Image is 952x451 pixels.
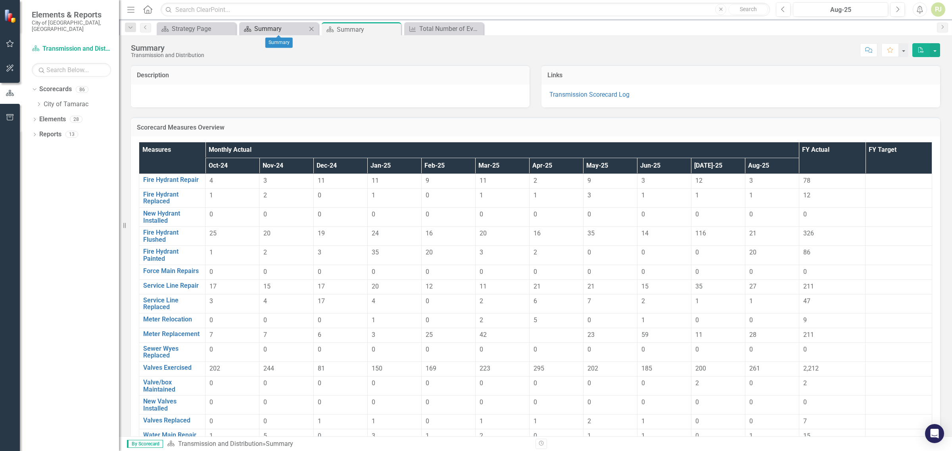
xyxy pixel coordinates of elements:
[372,417,375,425] span: 1
[587,432,591,440] span: 1
[265,38,293,48] div: Summary
[931,2,945,17] button: PJ
[263,417,267,425] span: 0
[695,398,699,406] span: 0
[70,116,83,123] div: 28
[480,191,483,199] span: 1
[318,210,321,218] span: 0
[139,188,205,207] td: Double-Click to Edit Right Click for Context Menu
[65,131,78,138] div: 13
[641,316,645,324] span: 1
[137,124,934,131] h3: Scorecard Measures Overview
[803,432,810,440] span: 15
[209,297,213,305] span: 3
[263,297,267,305] span: 4
[209,283,217,290] span: 17
[426,331,433,338] span: 25
[143,345,201,359] a: Sewer Wyes Replaced
[749,248,756,256] span: 20
[695,177,702,184] span: 12
[337,25,399,34] div: Summary
[549,91,630,98] a: Transmission Scorecard Log
[318,432,321,440] span: 0
[534,432,537,440] span: 0
[641,297,645,305] span: 2
[139,279,205,294] td: Double-Click to Edit Right Click for Context Menu
[749,331,756,338] span: 28
[796,5,885,15] div: Aug-25
[159,24,234,34] a: Strategy Page
[209,346,213,353] span: 0
[695,346,699,353] span: 0
[318,331,321,338] span: 6
[143,282,201,289] a: Service Line Repair
[143,398,201,412] a: New Valves Installed
[372,398,375,406] span: 0
[419,24,482,34] div: Total Number of Events
[803,210,807,218] span: 0
[139,328,205,342] td: Double-Click to Edit Right Click for Context Menu
[534,191,537,199] span: 1
[139,313,205,328] td: Double-Click to Edit Right Click for Context Menu
[803,379,807,387] span: 2
[547,72,934,79] h3: Links
[372,316,375,324] span: 1
[695,191,699,199] span: 1
[587,191,591,199] span: 3
[426,297,429,305] span: 0
[131,44,204,52] div: Summary
[641,229,649,237] span: 14
[480,177,487,184] span: 11
[480,365,490,372] span: 223
[263,210,267,218] span: 0
[263,283,271,290] span: 15
[587,210,591,218] span: 0
[32,44,111,54] a: Transmission and Distribution
[318,297,325,305] span: 17
[372,379,375,387] span: 0
[641,432,645,440] span: 1
[139,362,205,376] td: Double-Click to Edit Right Click for Context Menu
[534,229,541,237] span: 16
[480,297,483,305] span: 2
[143,248,201,262] a: Fire Hydrant Painted
[426,398,429,406] span: 0
[534,283,541,290] span: 21
[587,283,595,290] span: 21
[534,177,537,184] span: 2
[587,297,591,305] span: 7
[209,210,213,218] span: 0
[372,268,375,275] span: 0
[480,331,487,338] span: 42
[209,316,213,324] span: 0
[695,417,699,425] span: 0
[263,191,267,199] span: 2
[167,440,530,449] div: »
[426,417,429,425] span: 0
[641,346,645,353] span: 0
[178,440,263,447] a: Transmission and Distribution
[426,177,429,184] span: 9
[480,283,487,290] span: 11
[139,396,205,415] td: Double-Click to Edit Right Click for Context Menu
[587,331,595,338] span: 23
[263,316,267,324] span: 0
[209,248,213,256] span: 1
[139,174,205,188] td: Double-Click to Edit Right Click for Context Menu
[209,379,213,387] span: 0
[426,268,429,275] span: 0
[641,398,645,406] span: 0
[127,440,163,448] span: By Scorecard
[803,297,810,305] span: 47
[139,246,205,265] td: Double-Click to Edit Right Click for Context Menu
[641,365,652,372] span: 185
[803,229,814,237] span: 326
[209,398,213,406] span: 0
[695,268,699,275] span: 0
[4,9,18,23] img: ClearPoint Strategy
[426,379,429,387] span: 0
[143,417,201,424] a: Valves Replaced
[695,297,699,305] span: 1
[480,432,483,440] span: 2
[39,85,72,94] a: Scorecards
